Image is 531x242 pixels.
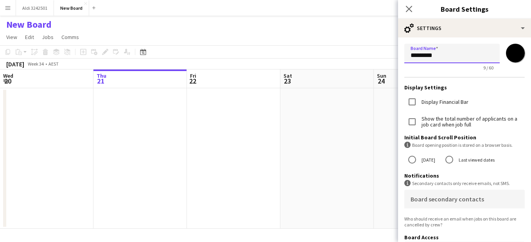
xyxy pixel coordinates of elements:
div: Board opening position is stored on a browser basis. [404,142,525,148]
span: Sat [283,72,292,79]
div: Settings [398,19,531,37]
span: 9 / 60 [477,65,500,71]
label: [DATE] [420,154,435,166]
label: Last viewed dates [457,154,495,166]
h3: Board Settings [398,4,531,14]
h3: Initial Board Scroll Position [404,134,525,141]
label: Display Financial Bar [420,99,468,105]
div: Secondary contacts only receive emails, not SMS. [404,180,525,187]
span: Comms [61,34,79,41]
button: New Board [54,0,89,16]
span: Jobs [42,34,54,41]
span: 22 [189,77,196,85]
span: 20 [2,77,13,85]
span: Sun [377,72,386,79]
h3: Notifications [404,172,525,179]
span: Wed [3,72,13,79]
span: Week 34 [26,61,45,67]
span: 23 [282,77,292,85]
span: Fri [190,72,196,79]
div: Who should receive an email when jobs on this board are cancelled by crew? [404,216,525,228]
h3: Board Access [404,234,525,241]
a: Comms [58,32,82,42]
h1: New Board [6,19,52,30]
button: Aldi 3242501 [16,0,54,16]
a: Edit [22,32,37,42]
span: View [6,34,17,41]
h3: Display Settings [404,84,525,91]
div: AEST [48,61,59,67]
span: Edit [25,34,34,41]
span: 21 [95,77,106,85]
div: [DATE] [6,60,24,68]
span: Thu [97,72,106,79]
label: Show the total number of applicants on a job card when job full [420,116,525,128]
a: Jobs [39,32,57,42]
a: View [3,32,20,42]
span: 24 [376,77,386,85]
mat-label: Board secondary contacts [411,195,484,203]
